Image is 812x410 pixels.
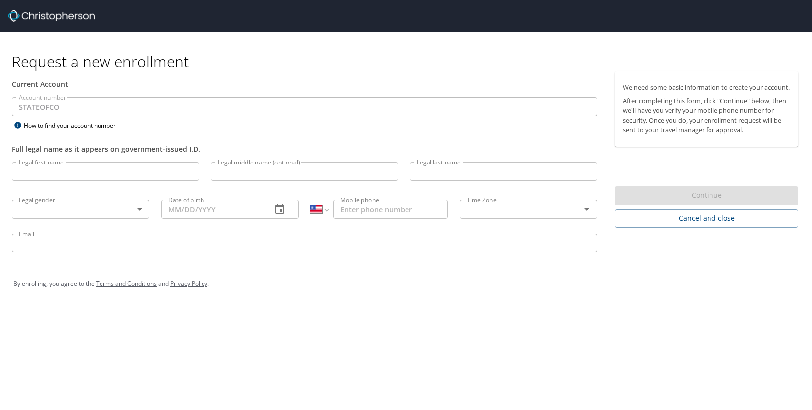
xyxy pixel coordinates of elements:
[12,79,597,89] div: Current Account
[12,144,597,154] div: Full legal name as it appears on government-issued I.D.
[623,212,790,225] span: Cancel and close
[13,271,799,296] div: By enrolling, you agree to the and .
[333,200,448,219] input: Enter phone number
[12,119,136,132] div: How to find your account number
[8,10,95,22] img: cbt logo
[623,96,790,135] p: After completing this form, click "Continue" below, then we'll have you verify your mobile phone ...
[161,200,264,219] input: MM/DD/YYYY
[615,209,798,228] button: Cancel and close
[623,83,790,92] p: We need some basic information to create your account.
[580,202,594,216] button: Open
[170,279,207,288] a: Privacy Policy
[96,279,157,288] a: Terms and Conditions
[12,52,806,71] h1: Request a new enrollment
[12,200,149,219] div: ​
